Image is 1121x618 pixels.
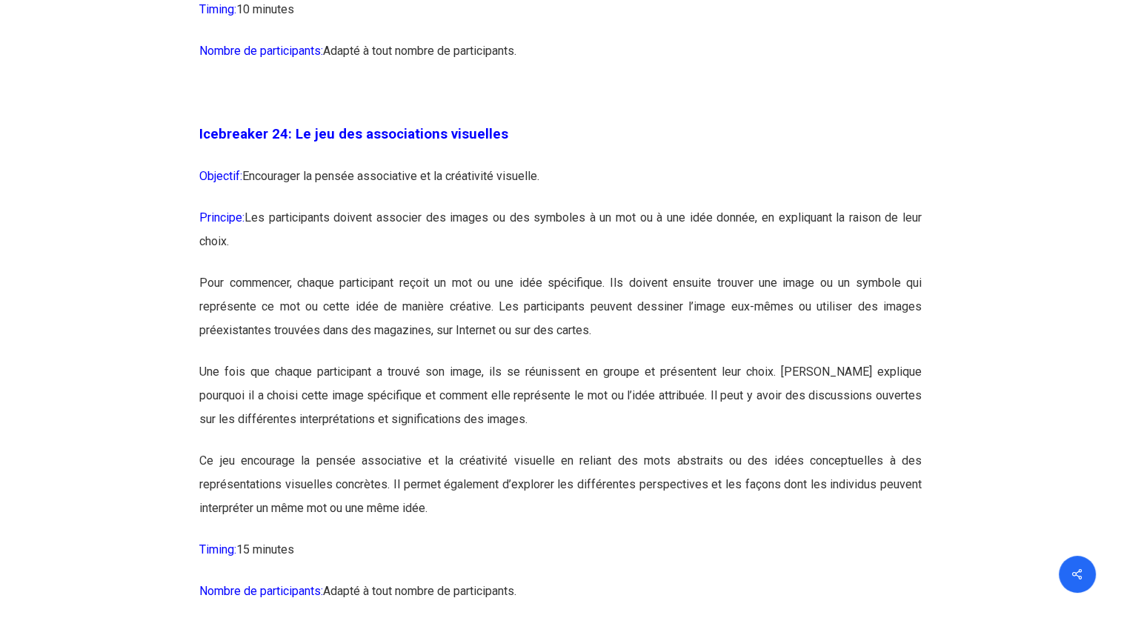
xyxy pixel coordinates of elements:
span: Nombre de participants: [199,44,323,58]
span: Icebreaker 24: Le jeu des associations visuelles [199,126,508,142]
span: Objectif: [199,169,242,183]
p: Encourager la pensée associative et la créativité visuelle. [199,165,922,206]
span: Timing: [199,542,236,556]
span: Nombre de participants: [199,584,323,598]
p: Adapté à tout nombre de participants. [199,39,922,81]
p: Les participants doivent associer des images ou des symboles à un mot ou à une idée donnée, en ex... [199,206,922,271]
p: 15 minutes [199,538,922,579]
p: Une fois que chaque participant a trouvé son image, ils se réunissent en groupe et présentent leu... [199,360,922,449]
p: Ce jeu encourage la pensée associative et la créativité visuelle en reliant des mots abstraits ou... [199,449,922,538]
p: Pour commencer, chaque participant reçoit un mot ou une idée spécifique. Ils doivent ensuite trou... [199,271,922,360]
span: Timing: [199,2,236,16]
span: Principe: [199,210,245,225]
